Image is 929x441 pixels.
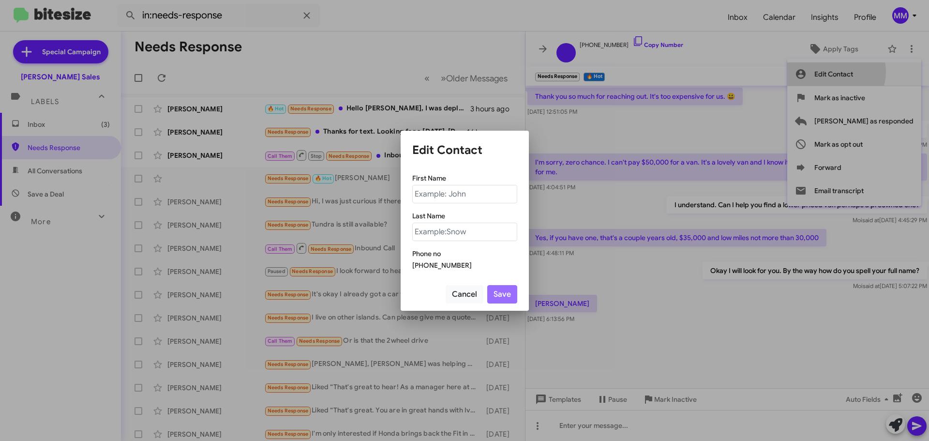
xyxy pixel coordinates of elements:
div: [PHONE_NUMBER] [412,260,517,270]
input: Example:Snow [412,223,517,241]
mat-label: First Name [412,174,446,182]
input: Example: John [412,185,517,203]
button: Cancel [446,285,483,304]
button: Save [487,285,517,304]
mat-label: Last Name [412,212,445,220]
mat-label: Phone no [412,249,441,258]
h1: Edit Contact [412,142,517,158]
